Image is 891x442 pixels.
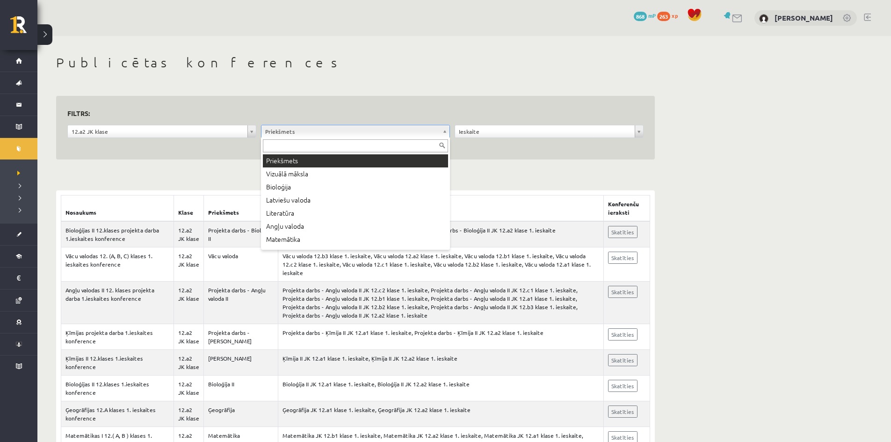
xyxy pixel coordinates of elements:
div: Vizuālā māksla [263,167,448,181]
div: Literatūra [263,207,448,220]
div: Latvijas un pasaules vēsture [263,246,448,259]
div: Latviešu valoda [263,194,448,207]
div: Angļu valoda [263,220,448,233]
div: Matemātika [263,233,448,246]
div: Bioloģija [263,181,448,194]
div: Priekšmets [263,154,448,167]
